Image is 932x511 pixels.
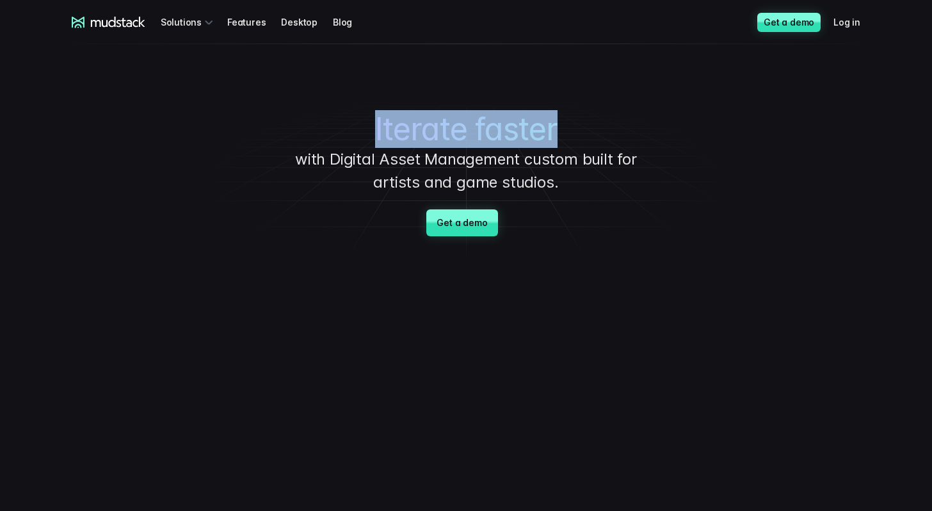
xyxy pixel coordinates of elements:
[375,111,558,148] span: Iterate faster
[72,17,145,28] a: mudstack logo
[161,10,217,34] div: Solutions
[274,148,658,194] p: with Digital Asset Management custom built for artists and game studios.
[426,209,497,236] a: Get a demo
[214,106,273,117] span: Art team size
[833,10,876,34] a: Log in
[3,232,12,241] input: Work with outsourced artists?
[281,10,333,34] a: Desktop
[227,10,281,34] a: Features
[15,232,149,243] span: Work with outsourced artists?
[214,53,249,64] span: Job title
[333,10,367,34] a: Blog
[214,1,262,12] span: Last name
[757,13,821,32] a: Get a demo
